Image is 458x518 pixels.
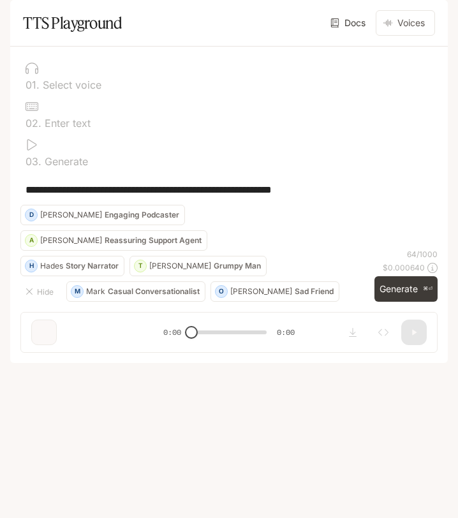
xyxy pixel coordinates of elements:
p: ⌘⏎ [423,285,432,293]
button: O[PERSON_NAME]Sad Friend [211,281,339,302]
button: HHadesStory Narrator [20,256,124,276]
p: Hades [40,262,63,270]
a: Docs [328,10,371,36]
button: MMarkCasual Conversationalist [66,281,205,302]
p: [PERSON_NAME] [40,237,102,244]
div: D [26,205,37,225]
p: 0 3 . [26,156,41,166]
div: A [26,230,37,251]
p: [PERSON_NAME] [149,262,211,270]
button: open drawer [10,6,33,29]
h1: TTS Playground [23,10,122,36]
button: Hide [20,281,61,302]
p: 0 2 . [26,118,41,128]
div: H [26,256,37,276]
button: Generate⌘⏎ [374,276,438,302]
div: O [216,281,227,302]
p: Engaging Podcaster [105,211,179,219]
p: Select voice [40,80,101,90]
p: Sad Friend [295,288,334,295]
p: Story Narrator [66,262,119,270]
button: Voices [376,10,435,36]
button: A[PERSON_NAME]Reassuring Support Agent [20,230,207,251]
p: [PERSON_NAME] [230,288,292,295]
p: 0 1 . [26,80,40,90]
div: M [71,281,83,302]
p: Mark [86,288,105,295]
p: Grumpy Man [214,262,261,270]
p: Generate [41,156,88,166]
p: Reassuring Support Agent [105,237,202,244]
p: [PERSON_NAME] [40,211,102,219]
button: D[PERSON_NAME]Engaging Podcaster [20,205,185,225]
div: T [135,256,146,276]
button: T[PERSON_NAME]Grumpy Man [129,256,267,276]
p: Casual Conversationalist [108,288,200,295]
p: Enter text [41,118,91,128]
